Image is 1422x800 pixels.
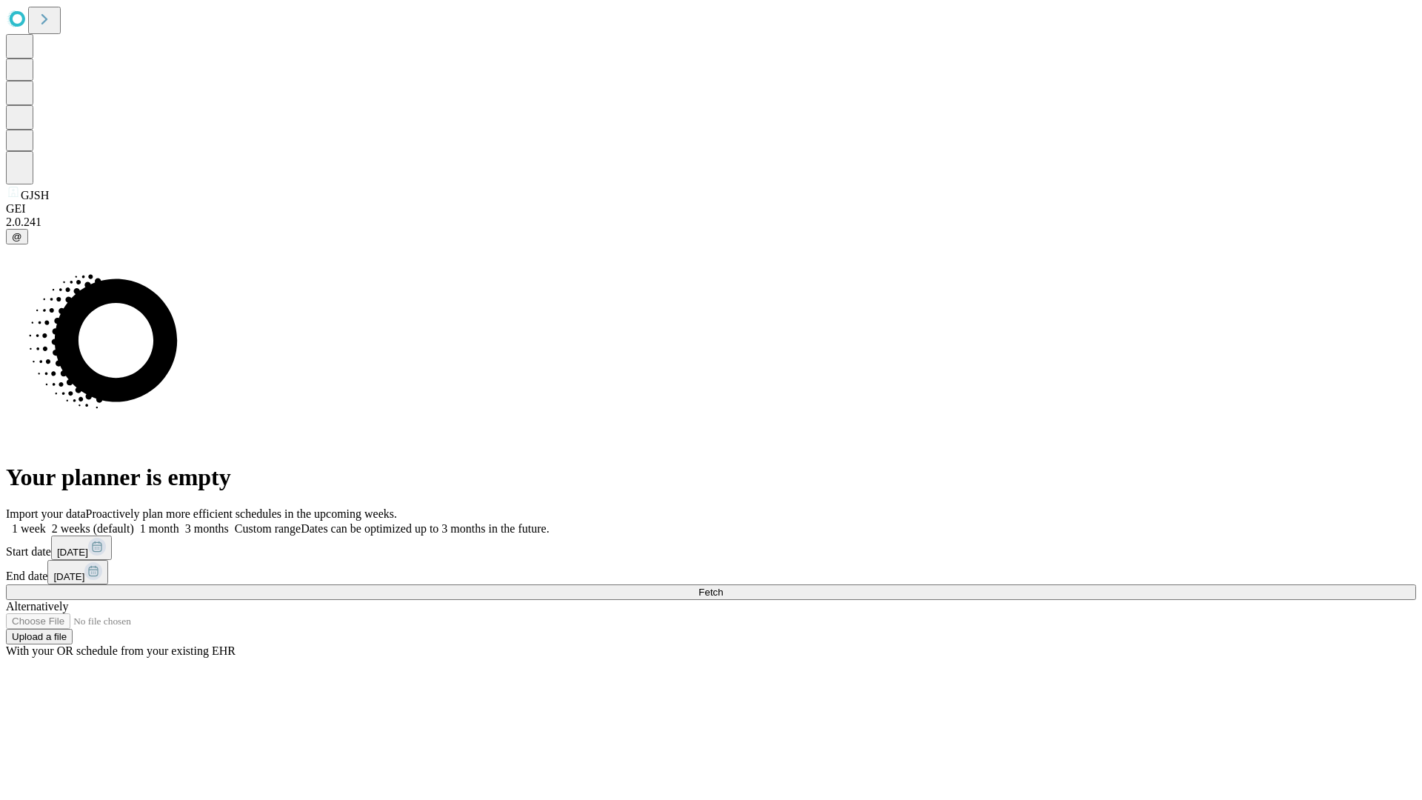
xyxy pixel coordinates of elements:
span: [DATE] [57,547,88,558]
h1: Your planner is empty [6,464,1416,491]
span: 1 month [140,522,179,535]
button: [DATE] [51,536,112,560]
button: @ [6,229,28,244]
button: [DATE] [47,560,108,584]
div: 2.0.241 [6,216,1416,229]
span: 1 week [12,522,46,535]
span: Fetch [698,587,723,598]
span: Import your data [6,507,86,520]
span: @ [12,231,22,242]
span: Custom range [235,522,301,535]
span: With your OR schedule from your existing EHR [6,644,236,657]
span: Dates can be optimized up to 3 months in the future. [301,522,549,535]
span: 3 months [185,522,229,535]
span: 2 weeks (default) [52,522,134,535]
div: Start date [6,536,1416,560]
div: GEI [6,202,1416,216]
button: Upload a file [6,629,73,644]
span: GJSH [21,189,49,201]
div: End date [6,560,1416,584]
span: [DATE] [53,571,84,582]
button: Fetch [6,584,1416,600]
span: Proactively plan more efficient schedules in the upcoming weeks. [86,507,397,520]
span: Alternatively [6,600,68,613]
